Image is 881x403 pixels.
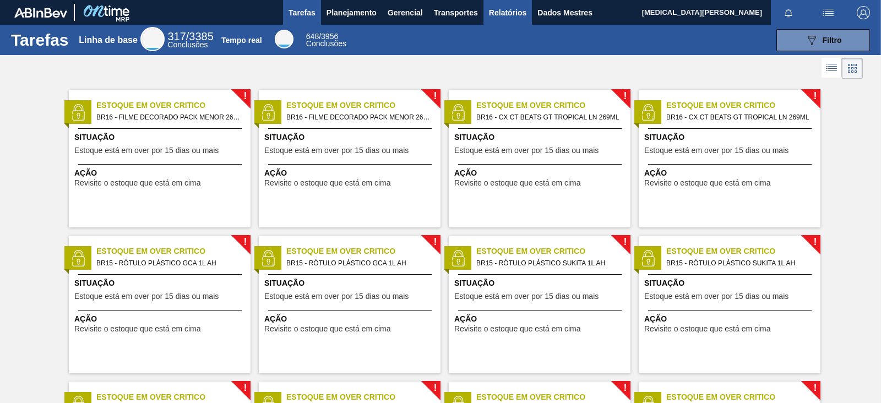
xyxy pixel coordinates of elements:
font: Estoque em Over Critico [476,101,585,110]
font: Conclusões [306,39,346,48]
span: Estoque está em over por 15 dias ou mais [264,292,409,301]
font: Gerencial [388,8,423,17]
font: Situação [454,133,494,141]
font: Dados Mestres [537,8,592,17]
font: Situação [264,279,304,287]
span: BR16 - CX CT BEATS GT TROPICAL LN 269ML [666,111,812,123]
span: Situação [74,277,248,289]
font: Revisite o estoque que está em cima [644,324,771,333]
img: status [640,104,656,121]
img: status [640,250,656,266]
img: status [450,250,466,266]
span: BR15 - RÓTULO PLÁSTICO GCA 1L AH [286,257,432,269]
span: Estoque em Over Critico [96,246,251,257]
span: Situação [644,132,818,143]
img: Sair [857,6,870,19]
span: Estoque em Over Critico [476,391,630,403]
font: Ação [454,314,477,323]
font: Situação [264,133,304,141]
span: Situação [644,277,818,289]
img: status [260,250,276,266]
span: Situação [454,132,628,143]
img: status [70,250,86,266]
font: ! [813,236,817,247]
font: ! [433,382,437,393]
span: Estoque em Over Critico [666,391,820,403]
font: Tarefas [289,8,316,17]
font: 3385 [189,30,214,42]
font: Tempo real [221,36,262,45]
span: Estoque em Over Critico [666,246,820,257]
button: Notificações [771,5,806,20]
img: status [450,104,466,121]
span: Estoque em Over Critico [476,246,630,257]
div: Visão em Lista [822,58,842,79]
font: ! [433,236,437,247]
font: Ação [644,314,667,323]
font: Estoque em Over Critico [286,101,395,110]
font: ! [243,236,247,247]
span: Situação [74,132,248,143]
font: Estoque em Over Critico [286,393,395,401]
font: Estoque está em over por 15 dias ou mais [454,146,599,155]
font: Estoque está em over por 15 dias ou mais [264,146,409,155]
span: BR16 - CX CT BEATS GT TROPICAL LN 269ML [476,111,622,123]
font: Ação [264,168,287,177]
font: Estoque está em over por 15 dias ou mais [74,292,219,301]
span: Situação [264,132,438,143]
font: BR16 - CX CT BEATS GT TROPICAL LN 269ML [476,113,619,121]
font: / [319,32,321,41]
img: TNhmsLtSVTkK8tSr43FrP2fwEKptu5GPRR3wAAAABJRU5ErkJggg== [14,8,67,18]
font: BR16 - FILME DECORADO PACK MENOR 269ML [96,113,246,121]
font: Relatórios [489,8,526,17]
span: Estoque em Over Critico [96,100,251,111]
font: BR15 - RÓTULO PLÁSTICO GCA 1L AH [286,259,406,267]
font: 317 [167,30,186,42]
button: Filtro [776,29,870,51]
font: Planejamento [327,8,377,17]
span: BR15 - RÓTULO PLÁSTICO SUKITA 1L AH [476,257,622,269]
font: BR16 - CX CT BEATS GT TROPICAL LN 269ML [666,113,809,121]
font: Estoque em Over Critico [666,247,775,255]
font: ! [433,90,437,101]
font: ! [623,236,627,247]
font: Estoque está em over por 15 dias ou mais [644,292,788,301]
font: Ação [74,314,97,323]
font: Revisite o estoque que está em cima [644,178,771,187]
img: status [260,104,276,121]
font: Estoque em Over Critico [476,393,585,401]
span: Estoque em Over Critico [666,100,820,111]
font: Tarefas [11,31,69,49]
span: Estoque em Over Critico [286,391,440,403]
span: BR16 - FILME DECORADO PACK MENOR 269ML [96,111,242,123]
font: Ação [74,168,97,177]
font: ! [623,382,627,393]
font: Estoque está em over por 15 dias ou mais [644,146,788,155]
font: Estoque em Over Critico [476,247,585,255]
font: Situação [74,133,115,141]
font: / [186,30,189,42]
font: Situação [454,279,494,287]
font: Situação [644,133,684,141]
font: [MEDICAL_DATA][PERSON_NAME] [642,8,762,17]
span: BR15 - RÓTULO PLÁSTICO GCA 1L AH [96,257,242,269]
font: Estoque está em over por 15 dias ou mais [74,146,219,155]
div: Visão em Cards [842,58,863,79]
font: Estoque em Over Critico [96,101,205,110]
font: 648 [306,32,319,41]
div: Tempo real [306,33,346,47]
font: Situação [74,279,115,287]
span: Estoque em Over Critico [286,246,440,257]
div: Tempo real [275,30,293,48]
font: Estoque está em over por 15 dias ou mais [454,292,599,301]
font: Transportes [434,8,478,17]
span: Estoque em Over Critico [96,391,251,403]
font: Revisite o estoque que está em cima [264,324,391,333]
span: Estoque em Over Critico [476,100,630,111]
font: ! [243,90,247,101]
font: ! [243,382,247,393]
